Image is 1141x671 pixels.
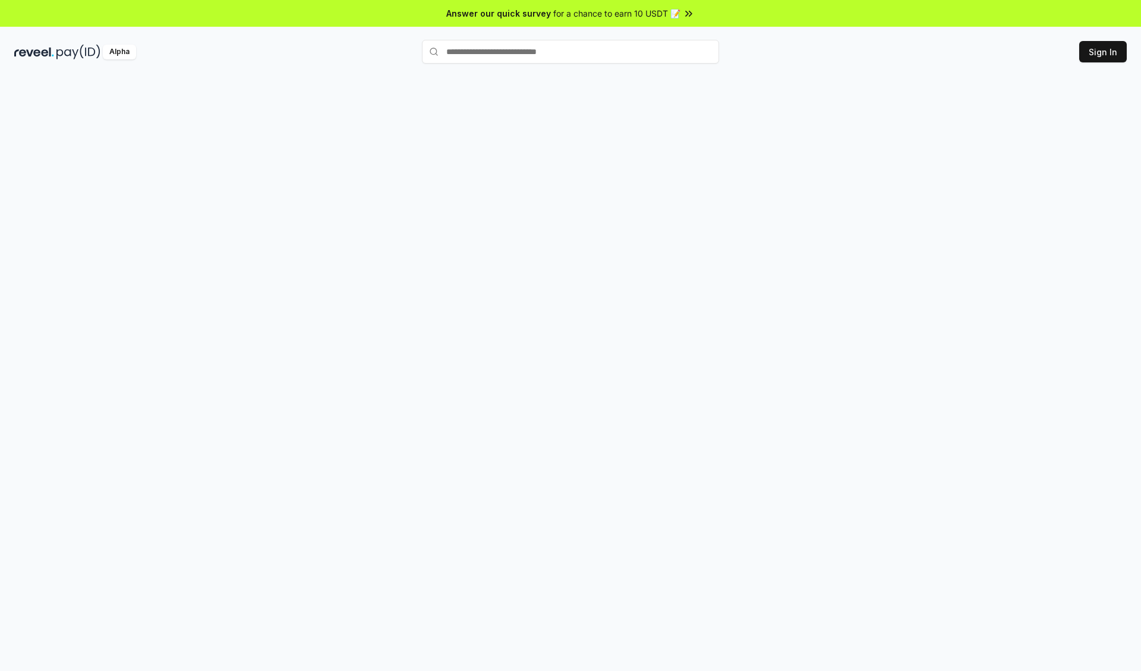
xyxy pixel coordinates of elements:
img: reveel_dark [14,45,54,59]
img: pay_id [56,45,100,59]
span: Answer our quick survey [446,7,551,20]
span: for a chance to earn 10 USDT 📝 [553,7,680,20]
div: Alpha [103,45,136,59]
button: Sign In [1079,41,1127,62]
